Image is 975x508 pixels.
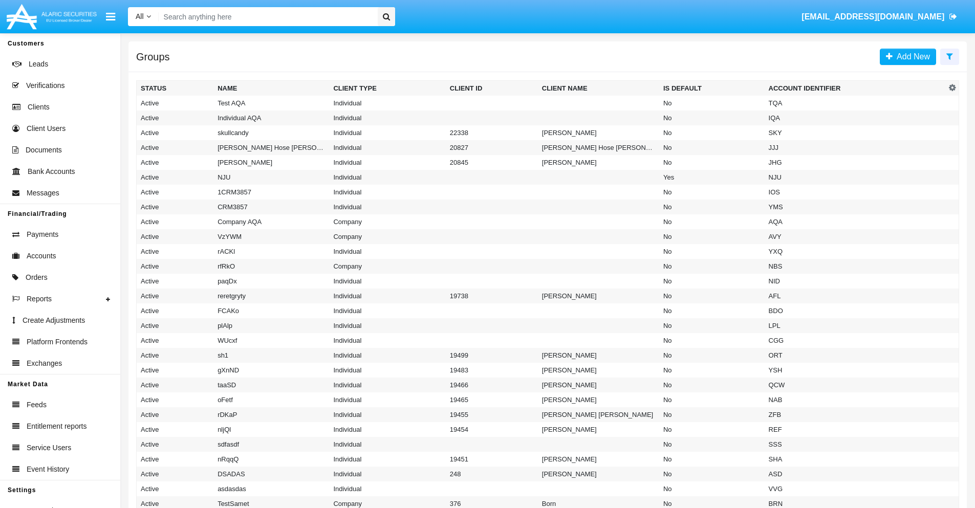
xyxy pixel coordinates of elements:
[538,467,659,481] td: [PERSON_NAME]
[137,200,214,214] td: Active
[765,111,946,125] td: IQA
[213,452,329,467] td: nRqqQ
[329,259,445,274] td: Company
[137,229,214,244] td: Active
[27,123,66,134] span: Client Users
[659,229,765,244] td: No
[893,52,930,61] span: Add New
[213,96,329,111] td: Test AQA
[446,289,538,303] td: 19738
[659,185,765,200] td: No
[765,289,946,303] td: AFL
[213,170,329,185] td: NJU
[765,452,946,467] td: SHA
[213,289,329,303] td: reretgryty
[213,81,329,96] th: Name
[329,363,445,378] td: Individual
[765,481,946,496] td: VVG
[213,378,329,392] td: taaSD
[765,363,946,378] td: YSH
[329,407,445,422] td: Individual
[329,318,445,333] td: Individual
[765,81,946,96] th: Account Identifier
[446,422,538,437] td: 19454
[27,400,47,410] span: Feeds
[137,170,214,185] td: Active
[659,363,765,378] td: No
[765,437,946,452] td: SSS
[27,229,58,240] span: Payments
[136,12,144,20] span: All
[659,111,765,125] td: No
[5,2,98,32] img: Logo image
[28,166,75,177] span: Bank Accounts
[765,274,946,289] td: NID
[446,81,538,96] th: Client ID
[765,155,946,170] td: JHG
[329,81,445,96] th: Client Type
[329,348,445,363] td: Individual
[137,392,214,407] td: Active
[128,11,159,22] a: All
[538,378,659,392] td: [PERSON_NAME]
[446,392,538,407] td: 19465
[213,467,329,481] td: DSADAS
[659,170,765,185] td: Yes
[538,363,659,378] td: [PERSON_NAME]
[137,333,214,348] td: Active
[765,125,946,140] td: SKY
[137,378,214,392] td: Active
[446,125,538,140] td: 22338
[329,422,445,437] td: Individual
[213,214,329,229] td: Company AQA
[538,155,659,170] td: [PERSON_NAME]
[213,333,329,348] td: WUcxf
[27,443,71,453] span: Service Users
[329,303,445,318] td: Individual
[765,378,946,392] td: QCW
[137,422,214,437] td: Active
[765,185,946,200] td: IOS
[659,407,765,422] td: No
[659,81,765,96] th: Is Default
[765,244,946,259] td: YXQ
[765,318,946,333] td: LPL
[659,96,765,111] td: No
[137,259,214,274] td: Active
[136,53,170,61] h5: Groups
[659,140,765,155] td: No
[765,170,946,185] td: NJU
[329,437,445,452] td: Individual
[329,111,445,125] td: Individual
[137,363,214,378] td: Active
[538,407,659,422] td: [PERSON_NAME] [PERSON_NAME]
[137,467,214,481] td: Active
[765,303,946,318] td: BDO
[137,318,214,333] td: Active
[765,229,946,244] td: AVY
[28,102,50,113] span: Clients
[213,407,329,422] td: rDKaP
[27,337,88,347] span: Platform Frontends
[137,407,214,422] td: Active
[659,348,765,363] td: No
[137,303,214,318] td: Active
[329,378,445,392] td: Individual
[446,407,538,422] td: 19455
[659,155,765,170] td: No
[659,467,765,481] td: No
[159,7,374,26] input: Search
[213,348,329,363] td: sh1
[213,111,329,125] td: Individual AQA
[213,303,329,318] td: FCAKo
[137,214,214,229] td: Active
[659,333,765,348] td: No
[446,467,538,481] td: 248
[329,392,445,407] td: Individual
[213,244,329,259] td: rACKl
[27,188,59,198] span: Messages
[659,481,765,496] td: No
[213,185,329,200] td: 1CRM3857
[137,185,214,200] td: Active
[213,200,329,214] td: CRM3857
